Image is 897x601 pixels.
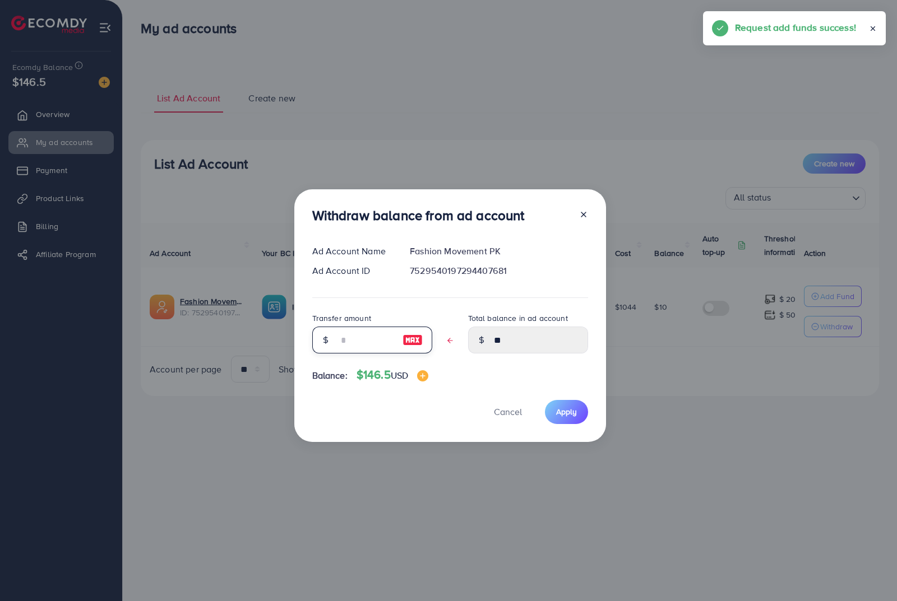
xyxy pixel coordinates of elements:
div: Ad Account Name [303,245,401,258]
span: Apply [556,406,577,417]
button: Apply [545,400,588,424]
span: Cancel [494,406,522,418]
div: Ad Account ID [303,264,401,277]
h4: $146.5 [357,368,428,382]
iframe: Chat [849,551,889,593]
button: Cancel [480,400,536,424]
label: Total balance in ad account [468,313,568,324]
img: image [403,333,423,347]
div: Fashion Movement PK [401,245,597,258]
label: Transfer amount [312,313,371,324]
img: image [417,370,428,381]
div: 7529540197294407681 [401,264,597,277]
span: Balance: [312,369,348,382]
h5: Request add funds success! [735,20,856,35]
span: USD [391,369,408,381]
h3: Withdraw balance from ad account [312,207,525,223]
